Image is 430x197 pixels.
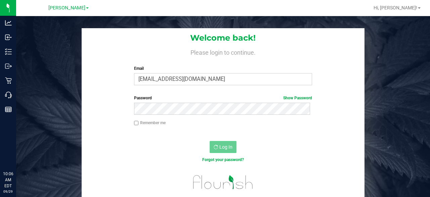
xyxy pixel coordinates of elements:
[5,92,12,98] inline-svg: Call Center
[134,65,312,71] label: Email
[188,170,258,194] img: flourish_logo.svg
[48,5,85,11] span: [PERSON_NAME]
[5,106,12,113] inline-svg: Reports
[283,96,312,100] a: Show Password
[5,77,12,84] inline-svg: Retail
[3,171,13,189] p: 10:06 AM EDT
[134,96,152,100] span: Password
[82,34,364,42] h1: Welcome back!
[3,189,13,194] p: 09/29
[374,5,417,10] span: Hi, [PERSON_NAME]!
[219,144,232,150] span: Log In
[134,120,166,126] label: Remember me
[210,141,236,153] button: Log In
[5,19,12,26] inline-svg: Analytics
[5,63,12,69] inline-svg: Outbound
[5,34,12,41] inline-svg: Inbound
[5,48,12,55] inline-svg: Inventory
[82,48,364,56] h4: Please login to continue.
[202,157,244,162] a: Forgot your password?
[134,121,139,126] input: Remember me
